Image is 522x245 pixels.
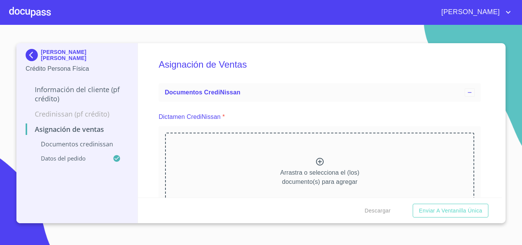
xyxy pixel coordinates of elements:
[41,49,128,61] p: [PERSON_NAME] [PERSON_NAME]
[280,168,359,187] p: Arrastra o selecciona el (los) documento(s) para agregar
[26,49,41,61] img: Docupass spot blue
[413,204,488,218] button: Enviar a Ventanilla única
[26,154,113,162] p: Datos del pedido
[436,6,513,18] button: account of current user
[165,89,240,96] span: Documentos CrediNissan
[159,83,481,102] div: Documentos CrediNissan
[26,109,128,118] p: Credinissan (PF crédito)
[26,64,128,73] p: Crédito Persona Física
[26,140,128,148] p: Documentos CrediNissan
[436,6,504,18] span: [PERSON_NAME]
[26,125,128,134] p: Asignación de Ventas
[419,206,482,216] span: Enviar a Ventanilla única
[362,204,394,218] button: Descargar
[159,112,220,122] p: Dictamen CrediNissan
[159,49,481,80] h5: Asignación de Ventas
[365,206,391,216] span: Descargar
[26,85,128,103] p: Información del cliente (PF crédito)
[26,49,128,64] div: [PERSON_NAME] [PERSON_NAME]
